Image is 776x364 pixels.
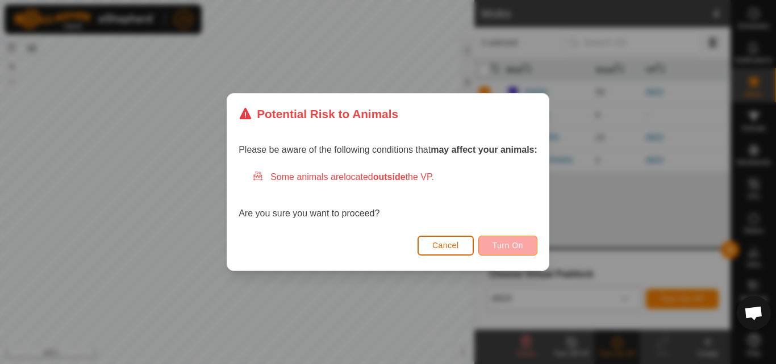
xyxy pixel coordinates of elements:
[737,296,771,330] div: Open chat
[239,170,537,220] div: Are you sure you want to proceed?
[418,236,474,256] button: Cancel
[432,241,459,250] span: Cancel
[239,145,537,154] span: Please be aware of the following conditions that
[252,170,537,184] div: Some animals are
[373,172,406,182] strong: outside
[493,241,523,250] span: Turn On
[344,172,434,182] span: located the VP.
[478,236,537,256] button: Turn On
[431,145,537,154] strong: may affect your animals:
[239,105,398,123] div: Potential Risk to Animals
